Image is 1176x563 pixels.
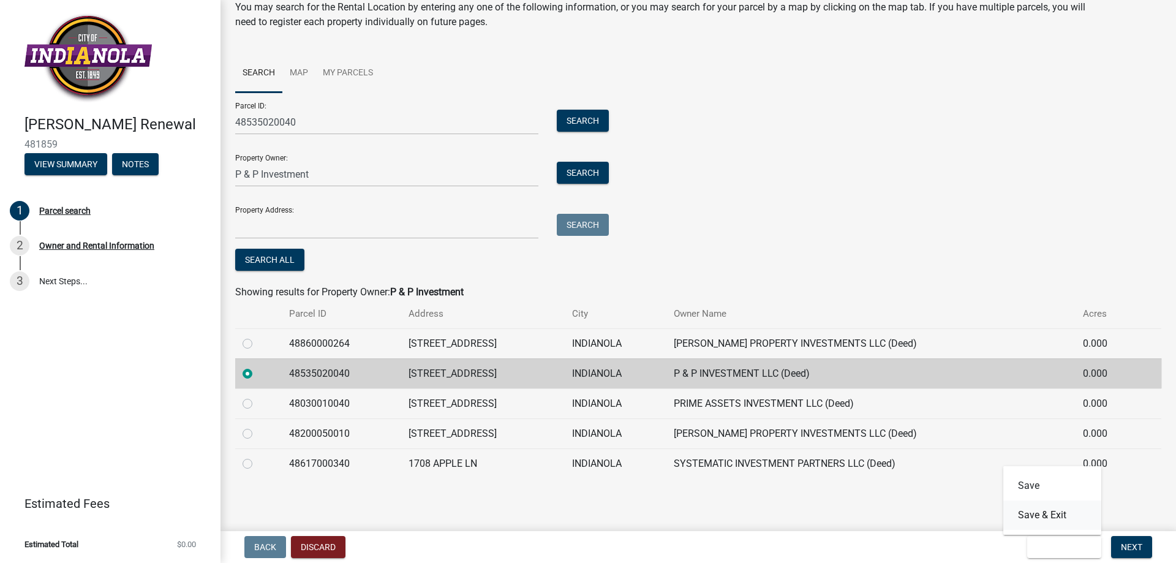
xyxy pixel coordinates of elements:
[24,138,196,150] span: 481859
[112,160,159,170] wm-modal-confirm: Notes
[235,285,1161,300] div: Showing results for Property Owner:
[565,328,667,358] td: INDIANOLA
[282,448,401,478] td: 48617000340
[1076,300,1138,328] th: Acres
[557,162,609,184] button: Search
[39,206,91,215] div: Parcel search
[565,388,667,418] td: INDIANOLA
[1003,471,1101,501] button: Save
[235,249,304,271] button: Search All
[401,418,565,448] td: [STREET_ADDRESS]
[235,54,282,93] a: Search
[1027,536,1101,558] button: Save & Exit
[10,201,29,221] div: 1
[282,418,401,448] td: 48200050010
[565,448,667,478] td: INDIANOLA
[1076,328,1138,358] td: 0.000
[24,116,211,134] h4: [PERSON_NAME] Renewal
[1003,501,1101,530] button: Save & Exit
[401,358,565,388] td: [STREET_ADDRESS]
[401,300,565,328] th: Address
[282,300,401,328] th: Parcel ID
[10,236,29,255] div: 2
[254,542,276,552] span: Back
[112,153,159,175] button: Notes
[282,388,401,418] td: 48030010040
[390,286,464,298] strong: P & P Investment
[401,328,565,358] td: [STREET_ADDRESS]
[282,328,401,358] td: 48860000264
[315,54,380,93] a: My Parcels
[39,241,154,250] div: Owner and Rental Information
[401,388,565,418] td: [STREET_ADDRESS]
[291,536,345,558] button: Discard
[401,448,565,478] td: 1708 APPLE LN
[666,300,1076,328] th: Owner Name
[177,540,196,548] span: $0.00
[10,271,29,291] div: 3
[24,540,78,548] span: Estimated Total
[24,13,152,103] img: City of Indianola, Iowa
[1111,536,1152,558] button: Next
[24,153,107,175] button: View Summary
[1076,358,1138,388] td: 0.000
[1003,466,1101,535] div: Save & Exit
[666,328,1076,358] td: [PERSON_NAME] PROPERTY INVESTMENTS LLC (Deed)
[565,358,667,388] td: INDIANOLA
[1037,542,1084,552] span: Save & Exit
[1076,448,1138,478] td: 0.000
[1121,542,1142,552] span: Next
[565,418,667,448] td: INDIANOLA
[282,358,401,388] td: 48535020040
[565,300,667,328] th: City
[1076,418,1138,448] td: 0.000
[10,491,201,516] a: Estimated Fees
[1076,388,1138,418] td: 0.000
[666,448,1076,478] td: SYSTEMATIC INVESTMENT PARTNERS LLC (Deed)
[557,214,609,236] button: Search
[666,418,1076,448] td: [PERSON_NAME] PROPERTY INVESTMENTS LLC (Deed)
[282,54,315,93] a: Map
[666,388,1076,418] td: PRIME ASSETS INVESTMENT LLC (Deed)
[24,160,107,170] wm-modal-confirm: Summary
[666,358,1076,388] td: P & P INVESTMENT LLC (Deed)
[557,110,609,132] button: Search
[244,536,286,558] button: Back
